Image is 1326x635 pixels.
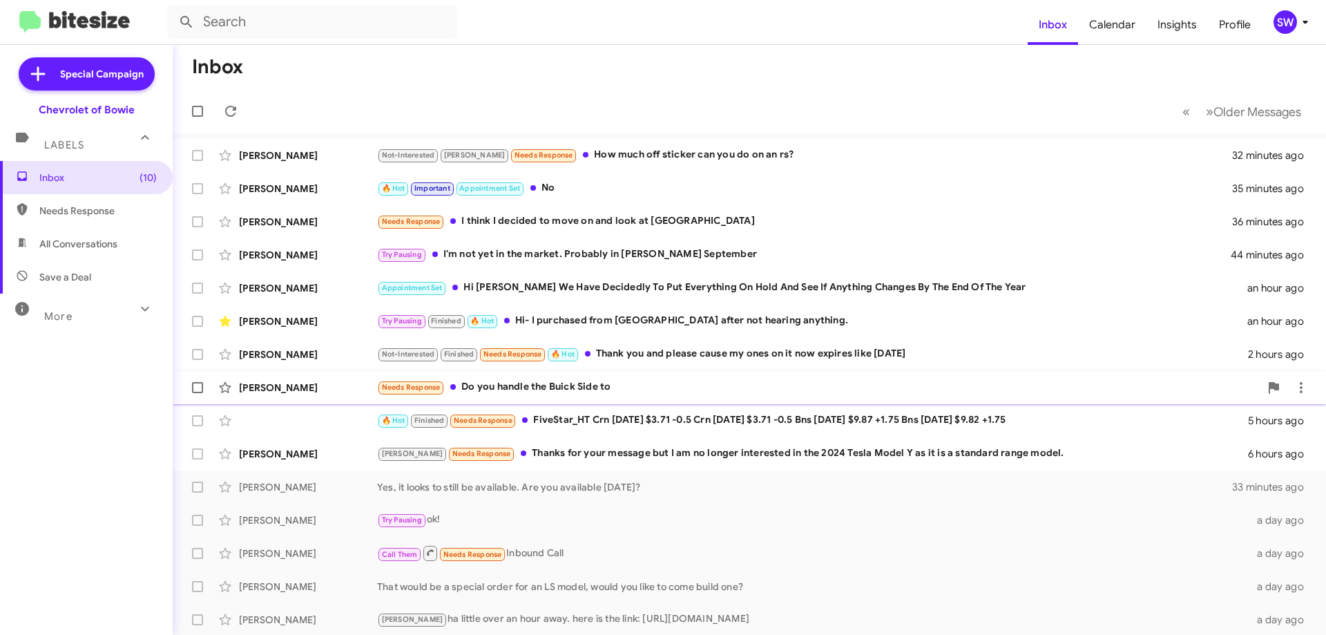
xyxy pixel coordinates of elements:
[239,182,377,196] div: [PERSON_NAME]
[1274,10,1297,34] div: SW
[239,281,377,295] div: [PERSON_NAME]
[1078,5,1146,45] a: Calendar
[1249,513,1315,527] div: a day ago
[377,446,1248,462] div: Thanks for your message but I am no longer interested in the 2024 Tesla Model Y as it is a standa...
[39,171,157,184] span: Inbox
[377,180,1232,196] div: No
[39,103,135,117] div: Chevrolet of Bowie
[39,204,157,218] span: Needs Response
[39,237,117,251] span: All Conversations
[1249,580,1315,594] div: a day ago
[39,270,91,284] span: Save a Deal
[1213,104,1301,120] span: Older Messages
[414,184,450,193] span: Important
[239,580,377,594] div: [PERSON_NAME]
[1232,480,1315,494] div: 33 minutes ago
[382,217,441,226] span: Needs Response
[377,214,1232,229] div: I think I decided to move on and look at [GEOGRAPHIC_DATA]
[239,447,377,461] div: [PERSON_NAME]
[1182,103,1190,120] span: «
[454,416,512,425] span: Needs Response
[239,348,377,361] div: [PERSON_NAME]
[431,316,461,325] span: Finished
[515,151,573,160] span: Needs Response
[1232,215,1315,229] div: 36 minutes ago
[239,149,377,162] div: [PERSON_NAME]
[44,139,84,151] span: Labels
[414,416,445,425] span: Finished
[382,449,443,458] span: [PERSON_NAME]
[140,171,157,184] span: (10)
[452,449,511,458] span: Needs Response
[377,379,1260,395] div: Do you handle the Buick Side to
[382,383,441,392] span: Needs Response
[377,147,1232,163] div: How much off sticker can you do on an rs?
[382,515,422,524] span: Try Pausing
[1146,5,1208,45] a: Insights
[377,544,1249,562] div: Inbound Call
[192,56,243,78] h1: Inbox
[382,416,405,425] span: 🔥 Hot
[459,184,520,193] span: Appointment Set
[382,283,443,292] span: Appointment Set
[444,350,474,359] span: Finished
[1249,613,1315,627] div: a day ago
[1206,103,1213,120] span: »
[377,346,1248,362] div: Thank you and please cause my ones on it now expires like [DATE]
[377,512,1249,528] div: ok!
[551,350,575,359] span: 🔥 Hot
[377,413,1248,428] div: FiveStar_HT Crn [DATE] $3.71 -0.5 Crn [DATE] $3.71 -0.5 Bns [DATE] $9.87 +1.75 Bns [DATE] $9.82 +...
[1247,281,1315,295] div: an hour ago
[44,310,73,323] span: More
[1174,97,1198,126] button: Previous
[382,550,418,559] span: Call Them
[382,184,405,193] span: 🔥 Hot
[239,513,377,527] div: [PERSON_NAME]
[239,547,377,560] div: [PERSON_NAME]
[1249,547,1315,560] div: a day ago
[1262,10,1311,34] button: SW
[1198,97,1309,126] button: Next
[239,613,377,627] div: [PERSON_NAME]
[382,316,422,325] span: Try Pausing
[19,57,155,91] a: Special Campaign
[470,316,494,325] span: 🔥 Hot
[377,480,1232,494] div: Yes, it looks to still be available. Are you available [DATE]?
[1232,182,1315,196] div: 35 minutes ago
[1232,248,1315,262] div: 44 minutes ago
[1232,149,1315,162] div: 32 minutes ago
[1247,314,1315,328] div: an hour ago
[377,247,1232,263] div: I'm not yet in the market. Probably in [PERSON_NAME] September
[377,313,1247,329] div: Hi- I purchased from [GEOGRAPHIC_DATA] after not hearing anything.
[239,381,377,395] div: [PERSON_NAME]
[483,350,542,359] span: Needs Response
[1248,414,1315,428] div: 5 hours ago
[1208,5,1262,45] a: Profile
[167,6,457,39] input: Search
[377,580,1249,594] div: That would be a special order for an LS model, would you like to come build one?
[382,250,422,259] span: Try Pausing
[382,615,443,624] span: [PERSON_NAME]
[1028,5,1078,45] a: Inbox
[444,151,506,160] span: [PERSON_NAME]
[239,480,377,494] div: [PERSON_NAME]
[1248,348,1315,361] div: 2 hours ago
[239,215,377,229] div: [PERSON_NAME]
[377,280,1247,296] div: Hi [PERSON_NAME] We Have Decidedly To Put Everything On Hold And See If Anything Changes By The E...
[239,314,377,328] div: [PERSON_NAME]
[443,550,502,559] span: Needs Response
[382,350,435,359] span: Not-Interested
[1175,97,1309,126] nav: Page navigation example
[60,67,144,81] span: Special Campaign
[382,151,435,160] span: Not-Interested
[1248,447,1315,461] div: 6 hours ago
[377,612,1249,627] div: ha little over an hour away. here is the link: [URL][DOMAIN_NAME]
[239,248,377,262] div: [PERSON_NAME]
